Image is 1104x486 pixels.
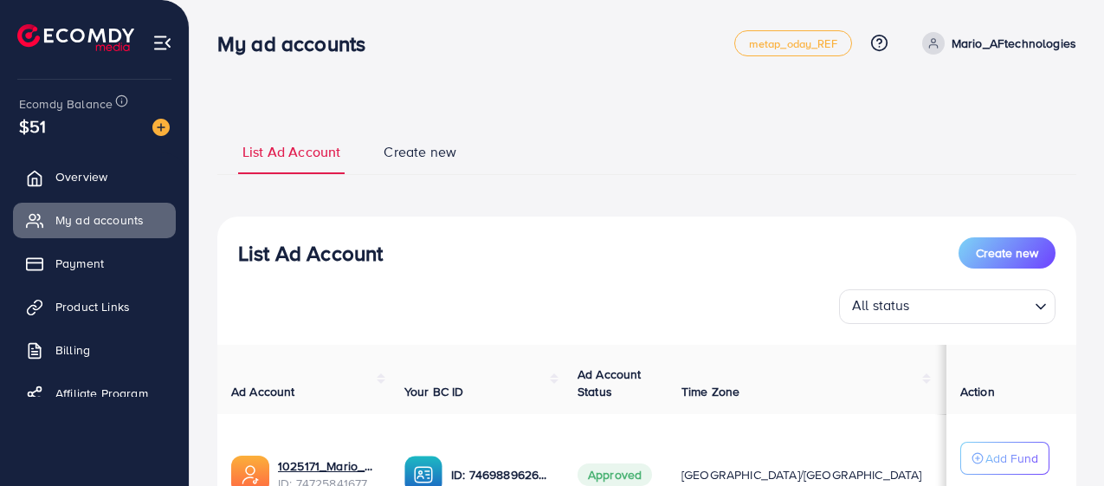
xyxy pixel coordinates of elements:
span: Billing [55,341,90,359]
span: Payment [55,255,104,272]
a: Mario_AFtechnologies [915,32,1076,55]
a: 1025171_Mario_AFtechnologies_1739846587682 [278,457,377,475]
a: Payment [13,246,176,281]
a: Affiliate Program [13,376,176,411]
h3: List Ad Account [238,241,383,266]
a: My ad accounts [13,203,176,237]
a: Overview [13,159,176,194]
p: Mario_AFtechnologies [952,33,1076,54]
span: Overview [55,168,107,185]
h3: My ad accounts [217,31,379,56]
p: Add Fund [985,448,1038,469]
button: Create new [959,237,1056,269]
span: Action [960,383,995,400]
span: Your BC ID [404,383,464,400]
button: Add Fund [960,442,1049,475]
span: metap_oday_REF [749,38,837,49]
span: Product Links [55,298,130,315]
img: logo [17,24,134,51]
img: image [152,119,170,136]
span: All status [849,292,914,320]
a: Billing [13,333,176,367]
span: Ad Account [231,383,295,400]
span: Ecomdy Balance [19,95,113,113]
span: My ad accounts [55,211,144,229]
span: Create new [384,142,456,162]
div: Search for option [839,289,1056,324]
span: Affiliate Program [55,385,148,402]
span: Approved [578,463,652,486]
span: Create new [976,244,1038,262]
p: ID: 7469889626183073808 [451,464,550,485]
span: [GEOGRAPHIC_DATA]/[GEOGRAPHIC_DATA] [681,466,922,483]
span: $51 [19,113,46,139]
span: Ad Account Status [578,366,642,400]
iframe: Chat [1030,408,1091,473]
input: Search for option [915,293,1028,320]
a: metap_oday_REF [734,30,852,56]
a: Product Links [13,289,176,324]
img: menu [152,33,172,53]
span: List Ad Account [242,142,340,162]
span: Time Zone [681,383,739,400]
